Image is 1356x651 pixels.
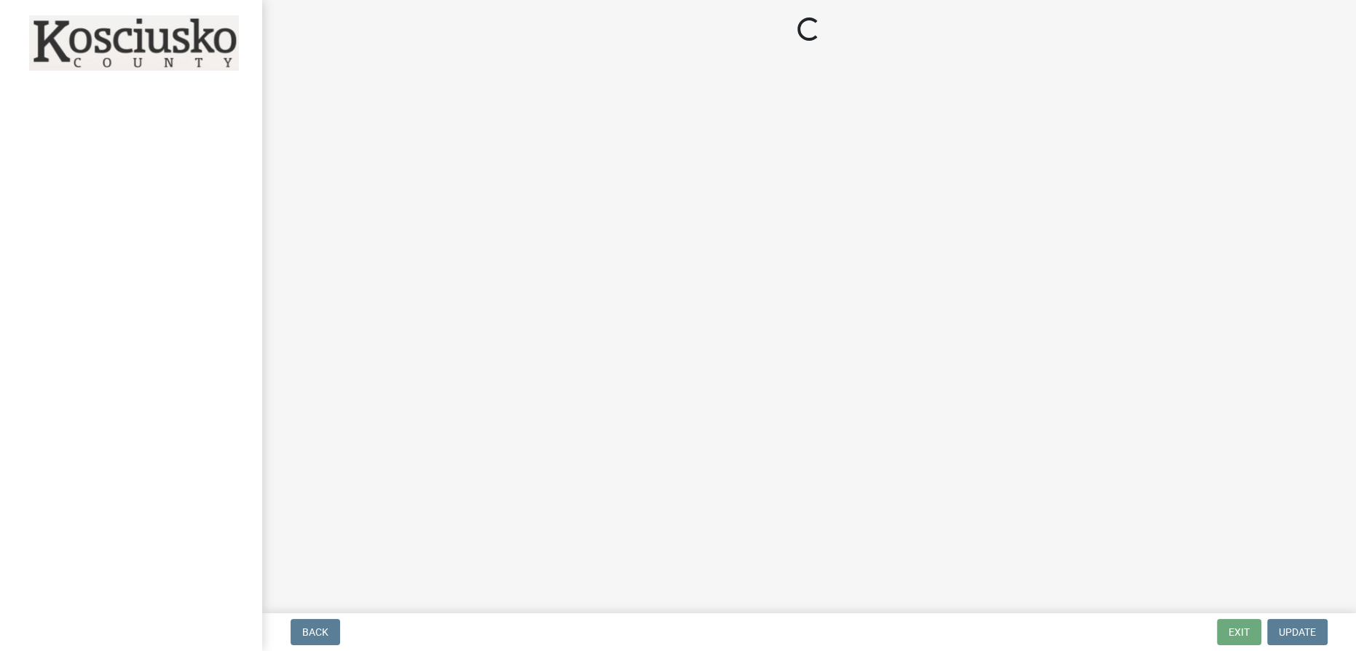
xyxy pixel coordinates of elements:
span: Update [1279,626,1316,638]
button: Update [1267,619,1328,645]
span: Back [302,626,328,638]
img: Kosciusko County, Indiana [29,15,239,71]
button: Exit [1217,619,1261,645]
button: Back [291,619,340,645]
